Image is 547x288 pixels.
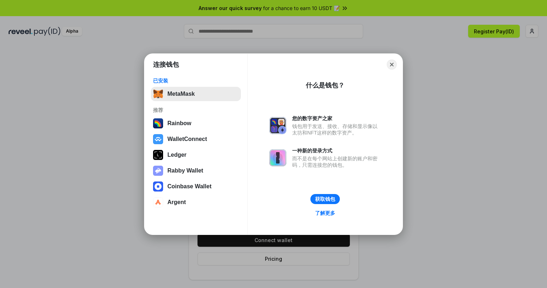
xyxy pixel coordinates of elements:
button: MetaMask [151,87,241,101]
img: svg+xml,%3Csvg%20width%3D%2228%22%20height%3D%2228%22%20viewBox%3D%220%200%2028%2028%22%20fill%3D... [153,181,163,192]
div: MetaMask [167,91,195,97]
button: Ledger [151,148,241,162]
div: 一种新的登录方式 [292,147,381,154]
div: 钱包用于发送、接收、存储和显示像以太坊和NFT这样的数字资产。 [292,123,381,136]
div: 而不是在每个网站上创建新的账户和密码，只需连接您的钱包。 [292,155,381,168]
div: 什么是钱包？ [306,81,344,90]
button: Argent [151,195,241,209]
div: 推荐 [153,107,239,113]
img: svg+xml,%3Csvg%20width%3D%2228%22%20height%3D%2228%22%20viewBox%3D%220%200%2028%2028%22%20fill%3D... [153,197,163,207]
div: WalletConnect [167,136,207,142]
div: Ledger [167,152,186,158]
button: Coinbase Wallet [151,179,241,194]
button: Rainbow [151,116,241,131]
img: svg+xml,%3Csvg%20xmlns%3D%22http%3A%2F%2Fwww.w3.org%2F2000%2Fsvg%22%20width%3D%2228%22%20height%3... [153,150,163,160]
img: svg+xml,%3Csvg%20xmlns%3D%22http%3A%2F%2Fwww.w3.org%2F2000%2Fsvg%22%20fill%3D%22none%22%20viewBox... [269,149,286,166]
div: Rainbow [167,120,191,127]
img: svg+xml,%3Csvg%20width%3D%2228%22%20height%3D%2228%22%20viewBox%3D%220%200%2028%2028%22%20fill%3D... [153,134,163,144]
img: svg+xml,%3Csvg%20xmlns%3D%22http%3A%2F%2Fwww.w3.org%2F2000%2Fsvg%22%20fill%3D%22none%22%20viewBox... [153,166,163,176]
img: svg+xml,%3Csvg%20width%3D%22120%22%20height%3D%22120%22%20viewBox%3D%220%200%20120%20120%22%20fil... [153,118,163,128]
img: svg+xml,%3Csvg%20xmlns%3D%22http%3A%2F%2Fwww.w3.org%2F2000%2Fsvg%22%20fill%3D%22none%22%20viewBox... [269,117,286,134]
div: 了解更多 [315,210,335,216]
h1: 连接钱包 [153,60,179,69]
button: 获取钱包 [310,194,340,204]
button: Rabby Wallet [151,164,241,178]
a: 了解更多 [311,208,339,218]
img: svg+xml,%3Csvg%20fill%3D%22none%22%20height%3D%2233%22%20viewBox%3D%220%200%2035%2033%22%20width%... [153,89,163,99]
div: 已安装 [153,77,239,84]
div: Coinbase Wallet [167,183,211,190]
div: Argent [167,199,186,206]
div: 获取钱包 [315,196,335,202]
div: Rabby Wallet [167,167,203,174]
div: 您的数字资产之家 [292,115,381,122]
button: WalletConnect [151,132,241,146]
button: Close [387,60,397,70]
